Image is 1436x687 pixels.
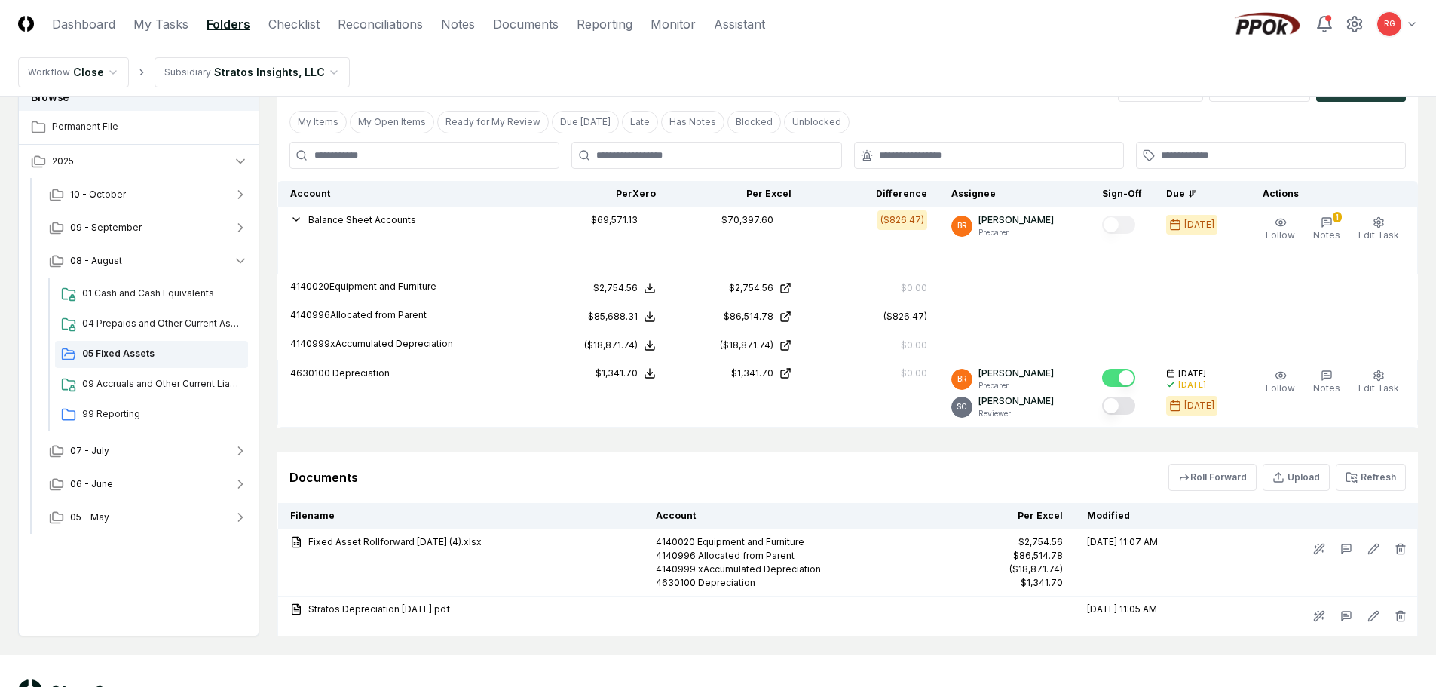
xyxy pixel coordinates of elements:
nav: breadcrumb [18,57,350,87]
div: $1,341.70 [596,367,638,380]
span: Permanent File [52,120,248,133]
th: Difference [804,181,939,207]
div: $0.00 [901,281,927,295]
button: 07 - July [37,434,260,468]
span: 05 - May [70,511,109,524]
button: Notes [1310,367,1343,398]
span: Depreciation [332,367,390,379]
a: My Tasks [133,15,188,33]
a: $86,514.78 [680,310,791,324]
button: Follow [1263,367,1298,398]
span: Notes [1313,229,1340,241]
button: Unblocked [784,111,850,133]
button: Upload [1263,464,1330,491]
button: Has Notes [661,111,724,133]
button: Ready for My Review [437,111,549,133]
button: 10 - October [37,178,260,211]
div: $70,397.60 [721,213,773,227]
td: [DATE] 11:05 AM [1075,597,1223,636]
div: $2,754.56 [593,281,638,295]
div: 2025 [19,178,260,537]
button: 2025 [19,145,260,178]
a: $1,341.70 [680,367,791,380]
button: 08 - August [37,244,260,278]
th: Assignee [939,181,1090,207]
span: Balance Sheet Accounts [308,214,416,225]
button: Roll Forward [1168,464,1257,491]
div: $85,688.31 [588,310,638,324]
button: Blocked [727,111,781,133]
div: ($18,871.74) [1009,563,1063,576]
span: 10 - October [70,188,126,201]
a: Stratos Depreciation [DATE].pdf [290,603,632,616]
div: $2,754.56 [1018,535,1063,549]
div: ($18,871.74) [720,339,773,352]
th: Per Excel [939,503,1075,529]
span: 2025 [52,155,74,168]
button: Refresh [1336,464,1406,491]
div: $1,341.70 [1021,576,1063,590]
span: 06 - June [70,477,113,491]
th: Modified [1075,503,1223,529]
span: 4630100 [290,367,330,379]
button: Edit Task [1355,367,1402,398]
button: 05 - May [37,501,260,534]
p: 4140996 Allocated from Parent [290,308,521,322]
img: Logo [18,16,34,32]
div: Documents [289,468,358,486]
div: [DATE] [1178,379,1206,391]
a: 99 Reporting [55,401,248,428]
a: 05 Fixed Assets [55,341,248,368]
span: [DATE] [1178,368,1206,379]
p: 4140020 Equipment and Furniture [290,280,521,293]
span: Edit Task [1358,229,1399,241]
div: Workflow [28,66,70,79]
p: Preparer [978,380,1054,391]
span: 08 - August [70,254,122,268]
button: Due Today [552,111,619,133]
td: [DATE] 11:07 AM [1075,529,1223,597]
a: Reporting [577,15,632,33]
a: 01 Cash and Cash Equivalents [55,281,248,308]
span: 05 Fixed Assets [82,347,242,360]
a: Dashboard [52,15,115,33]
div: 4140999 xAccumulated Depreciation [656,563,927,576]
button: RG [1376,11,1403,38]
span: 07 - July [70,444,109,458]
div: Account [290,187,521,201]
div: $0.00 [901,339,927,352]
div: $69,571.13 [591,213,638,227]
button: Late [622,111,658,133]
div: 08 - August [37,278,260,434]
a: Assistant [714,15,765,33]
a: 04 Prepaids and Other Current Assets [55,311,248,338]
a: ($18,871.74) [680,339,791,352]
p: 4140999 xAccumulated Depreciation [290,337,521,351]
p: [PERSON_NAME] [978,394,1054,408]
a: Permanent File [19,111,260,144]
span: 09 Accruals and Other Current Liabilities [82,377,242,391]
span: 01 Cash and Cash Equivalents [82,287,242,300]
div: ($826.47) [883,310,927,324]
th: Per Xero [532,181,668,207]
th: Sign-Off [1090,181,1154,207]
a: Documents [493,15,559,33]
button: Mark complete [1102,397,1135,415]
div: 1 [1333,212,1342,222]
p: [PERSON_NAME] [978,213,1054,227]
div: 4140020 Equipment and Furniture [656,535,927,549]
button: Mark complete [1102,216,1135,234]
span: Edit Task [1358,382,1399,394]
div: [DATE] [1184,399,1214,413]
div: $1,341.70 [731,367,773,380]
button: Edit Task [1355,213,1402,245]
a: Monitor [651,15,696,33]
span: SC [957,401,967,413]
p: Reviewer [978,408,1054,419]
div: Due [1166,187,1226,201]
div: 4630100 Depreciation [656,576,927,590]
th: Filename [278,503,644,529]
a: Folders [207,15,250,33]
a: $2,754.56 [680,281,791,295]
button: Follow [1263,213,1298,245]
